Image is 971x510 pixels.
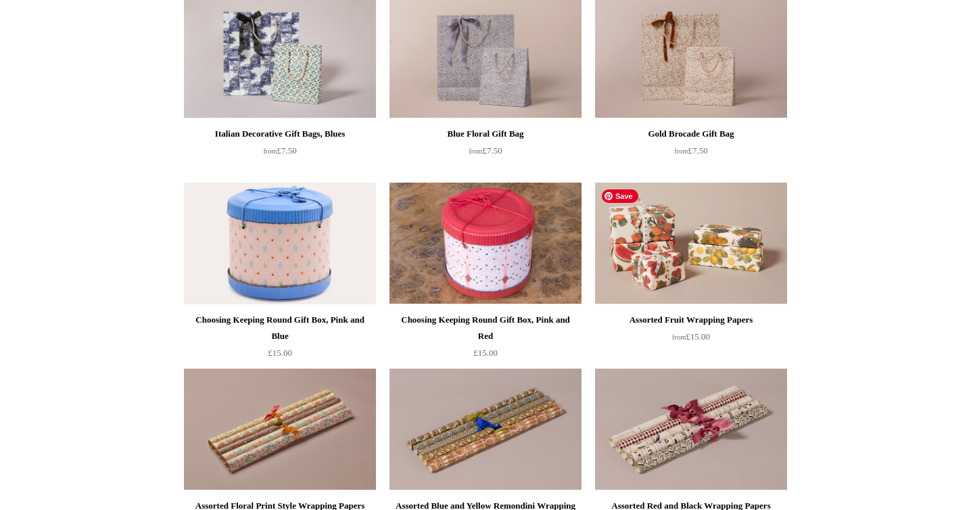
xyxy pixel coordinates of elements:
span: from [263,147,277,155]
a: Choosing Keeping Round Gift Box, Pink and Red £15.00 [389,312,582,367]
span: from [672,333,686,341]
a: Assorted Blue and Yellow Remondini Wrapping Papers Assorted Blue and Yellow Remondini Wrapping Pa... [389,369,582,490]
span: £15.00 [672,331,710,342]
div: Gold Brocade Gift Bag [598,126,784,142]
div: Italian Decorative Gift Bags, Blues [187,126,373,142]
div: Choosing Keeping Round Gift Box, Pink and Red [393,312,578,344]
a: Assorted Floral Print Style Wrapping Papers Assorted Floral Print Style Wrapping Papers [184,369,376,490]
a: Blue Floral Gift Bag from£7.50 [389,126,582,181]
a: Choosing Keeping Round Gift Box, Pink and Blue Choosing Keeping Round Gift Box, Pink and Blue [184,183,376,304]
span: from [674,147,688,155]
a: Assorted Fruit Wrapping Papers from£15.00 [595,312,787,367]
img: Assorted Blue and Yellow Remondini Wrapping Papers [389,369,582,490]
a: Assorted Red and Black Wrapping Papers Assorted Red and Black Wrapping Papers [595,369,787,490]
div: Blue Floral Gift Bag [393,126,578,142]
img: Assorted Floral Print Style Wrapping Papers [184,369,376,490]
span: Save [602,189,638,203]
a: Gold Brocade Gift Bag from£7.50 [595,126,787,181]
a: Assorted Fruit Wrapping Papers Assorted Fruit Wrapping Papers [595,183,787,304]
span: from [469,147,482,155]
span: £7.50 [263,145,296,156]
img: Assorted Red and Black Wrapping Papers [595,369,787,490]
div: Assorted Fruit Wrapping Papers [598,312,784,328]
span: £7.50 [674,145,707,156]
span: £15.00 [473,348,498,358]
div: Choosing Keeping Round Gift Box, Pink and Blue [187,312,373,344]
span: £15.00 [268,348,292,358]
img: Choosing Keeping Round Gift Box, Pink and Blue [184,183,376,304]
span: £7.50 [469,145,502,156]
a: Choosing Keeping Round Gift Box, Pink and Blue £15.00 [184,312,376,367]
img: Assorted Fruit Wrapping Papers [595,183,787,304]
a: Choosing Keeping Round Gift Box, Pink and Red Choosing Keeping Round Gift Box, Pink and Red [389,183,582,304]
img: Choosing Keeping Round Gift Box, Pink and Red [389,183,582,304]
a: Italian Decorative Gift Bags, Blues from£7.50 [184,126,376,181]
